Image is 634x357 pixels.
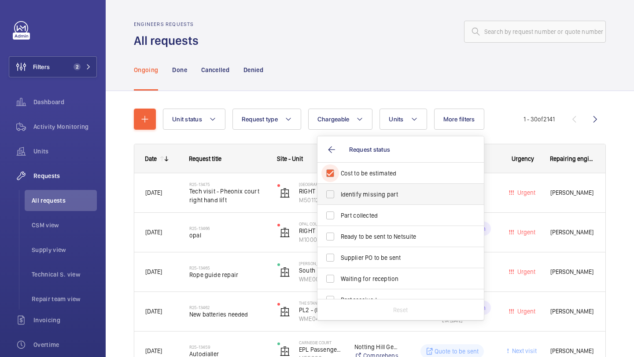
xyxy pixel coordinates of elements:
button: Request status [317,136,484,163]
p: Denied [243,66,263,74]
span: Ready to be sent to Netsuite [341,232,462,241]
p: WME0441 [299,314,343,323]
h2: R25-13462 [189,305,266,310]
span: Overtime [33,340,97,349]
span: Dashboard [33,98,97,106]
span: Unit status [172,116,202,123]
span: Filters [33,62,50,71]
button: Chargeable [308,109,373,130]
input: Search by request number or quote number [464,21,606,43]
span: Request status [349,146,391,153]
span: 1 - 30 2141 [523,116,555,122]
span: Activity Monitoring [33,122,97,131]
span: Chargeable [317,116,350,123]
p: [PERSON_NAME][GEOGRAPHIC_DATA] - [GEOGRAPHIC_DATA] [299,261,343,266]
span: Supply view [32,245,97,254]
span: [PERSON_NAME] [550,227,594,237]
h1: All requests [134,33,204,49]
span: Repairing engineer [550,155,595,162]
p: PL2 - (L/H controller) [299,306,343,314]
h2: R25-13459 [189,344,266,350]
p: South Firemans [299,266,343,275]
p: RIGHT HAND Fire Fighting Lift 11 Floors Machine Roomless [299,226,343,235]
span: Requests [33,171,97,180]
span: Urgency [512,155,534,162]
span: Urgent [516,308,535,315]
span: [PERSON_NAME] [550,188,594,198]
img: elevator.svg [280,267,290,277]
span: Units [389,116,403,123]
p: The Standard Hotel [299,300,343,306]
span: [DATE] [145,347,162,354]
span: More filters [443,116,475,123]
p: Reset [393,306,408,314]
span: All requests [32,196,97,205]
span: Identify missing part [341,190,462,199]
span: [DATE] [145,229,162,236]
p: WME0098 [299,275,343,284]
span: [DATE] [145,268,162,275]
button: Units [380,109,427,130]
p: Notting Hill Genesis [354,342,398,351]
p: Opal Court - High Risk Building [299,221,343,226]
p: Cancelled [201,66,229,74]
span: Units [33,147,97,156]
span: [DATE] [145,308,162,315]
span: Urgent [516,229,535,236]
span: Waiting for reception [341,274,462,283]
span: CSM view [32,221,97,229]
img: elevator.svg [280,227,290,238]
span: Part received [341,295,462,304]
span: Request type [242,116,278,123]
p: M50112 [299,196,343,204]
p: RIGHT HAND LIFT [299,187,343,196]
p: Done [172,66,187,74]
button: More filters [434,109,484,130]
span: [DATE] [145,189,162,196]
span: Supplier PO to be sent [341,253,462,262]
h2: Engineers requests [134,21,204,27]
button: Request type [232,109,301,130]
span: Repair team view [32,295,97,303]
span: Tech visit - Pheonix court right hand lift [189,187,266,204]
button: Unit status [163,109,225,130]
span: Cost to be estimated [341,169,462,178]
p: EPL Passenger Lift [299,345,343,354]
h2: R25-13475 [189,182,266,187]
span: [PERSON_NAME] [550,346,594,356]
img: elevator.svg [280,188,290,198]
span: [PERSON_NAME] [550,306,594,317]
h2: R25-13465 [189,265,266,270]
span: [PERSON_NAME] [550,267,594,277]
span: Request title [189,155,221,162]
p: [GEOGRAPHIC_DATA] Flats 1-65 - High Risk Building [299,182,343,187]
span: 2 [74,63,81,70]
span: Urgent [516,268,535,275]
span: Rope guide repair [189,270,266,279]
p: M10008 [299,235,343,244]
span: New batteries needed [189,310,266,319]
p: Ongoing [134,66,158,74]
span: of [538,116,543,123]
p: Carnegie Court [299,340,343,345]
span: Part collected [341,211,462,220]
span: Site - Unit [277,155,303,162]
span: Next visit [510,347,537,354]
h2: R25-13466 [189,226,266,231]
button: Filters2 [9,56,97,77]
span: Technical S. view [32,270,97,279]
div: Date [145,155,157,162]
p: Quote to be sent [435,347,479,356]
img: elevator.svg [280,346,290,357]
span: Urgent [516,189,535,196]
span: opal [189,231,266,240]
span: Invoicing [33,316,97,324]
img: elevator.svg [280,306,290,317]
